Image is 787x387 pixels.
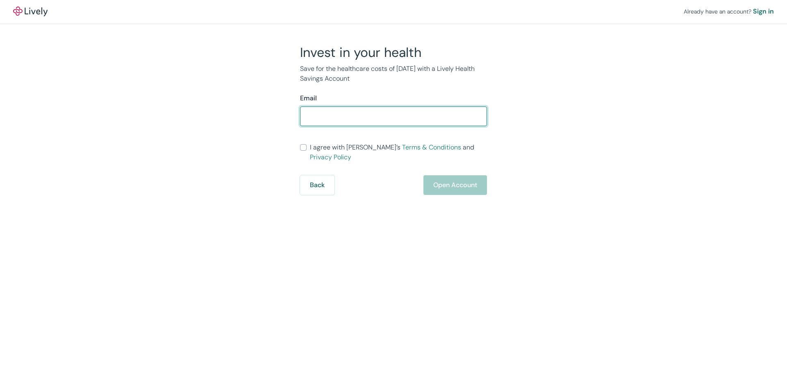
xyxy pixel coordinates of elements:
img: Lively [13,7,48,16]
a: LivelyLively [13,7,48,16]
h2: Invest in your health [300,44,487,61]
span: I agree with [PERSON_NAME]’s and [310,143,487,162]
button: Back [300,175,334,195]
label: Email [300,93,317,103]
p: Save for the healthcare costs of [DATE] with a Lively Health Savings Account [300,64,487,84]
div: Already have an account? [684,7,774,16]
a: Terms & Conditions [402,143,461,152]
a: Sign in [753,7,774,16]
a: Privacy Policy [310,153,351,161]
